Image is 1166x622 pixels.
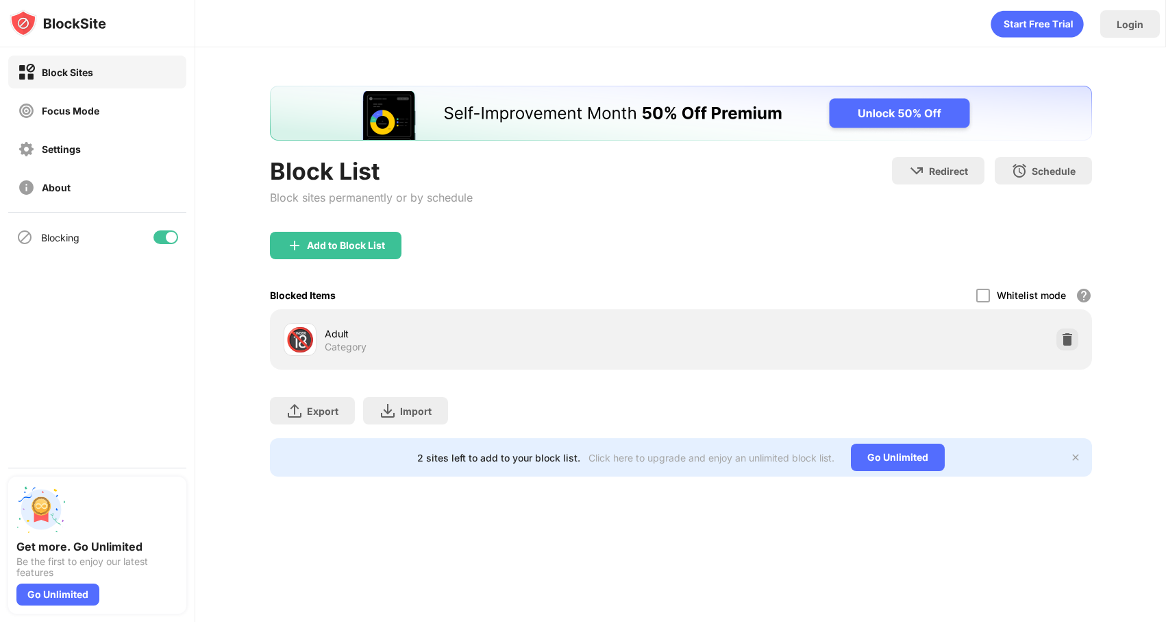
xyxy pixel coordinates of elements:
[16,485,66,534] img: push-unlimited.svg
[325,341,367,353] div: Category
[18,102,35,119] img: focus-off.svg
[42,143,81,155] div: Settings
[18,141,35,158] img: settings-off.svg
[270,157,473,185] div: Block List
[18,179,35,196] img: about-off.svg
[42,105,99,117] div: Focus Mode
[270,191,473,204] div: Block sites permanently or by schedule
[18,64,35,81] img: block-on.svg
[270,289,336,301] div: Blocked Items
[991,10,1084,38] div: animation
[10,10,106,37] img: logo-blocksite.svg
[16,229,33,246] img: blocking-icon.svg
[41,232,79,243] div: Blocking
[270,86,1092,141] iframe: Banner
[417,452,580,464] div: 2 sites left to add to your block list.
[286,326,314,354] div: 🔞
[997,289,1066,301] div: Whitelist mode
[42,67,93,78] div: Block Sites
[1070,452,1081,463] img: x-button.svg
[42,182,71,193] div: About
[588,452,834,464] div: Click here to upgrade and enjoy an unlimited block list.
[307,240,385,251] div: Add to Block List
[400,405,432,417] div: Import
[884,14,1152,202] iframe: Sign in with Google Dialog
[307,405,338,417] div: Export
[851,444,945,471] div: Go Unlimited
[16,556,178,578] div: Be the first to enjoy our latest features
[16,540,178,553] div: Get more. Go Unlimited
[325,326,681,341] div: Adult
[16,584,99,606] div: Go Unlimited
